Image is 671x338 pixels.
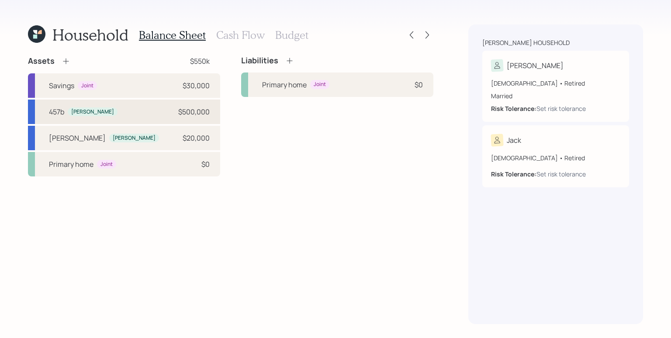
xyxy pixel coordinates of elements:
[52,25,128,44] h1: Household
[201,159,210,169] div: $0
[178,107,210,117] div: $500,000
[491,104,536,113] b: Risk Tolerance:
[507,135,521,145] div: Jack
[491,91,620,100] div: Married
[49,133,106,143] div: [PERSON_NAME]
[491,79,620,88] div: [DEMOGRAPHIC_DATA] • Retired
[28,56,55,66] h4: Assets
[241,56,278,66] h4: Liabilities
[275,29,308,41] h3: Budget
[415,79,423,90] div: $0
[100,161,113,168] div: Joint
[190,56,210,66] div: $550k
[183,80,210,91] div: $30,000
[507,60,564,71] div: [PERSON_NAME]
[536,169,586,179] div: Set risk tolerance
[183,133,210,143] div: $20,000
[314,81,326,88] div: Joint
[491,153,620,162] div: [DEMOGRAPHIC_DATA] • Retired
[536,104,586,113] div: Set risk tolerance
[71,108,114,116] div: [PERSON_NAME]
[49,107,64,117] div: 457b
[482,38,570,47] div: [PERSON_NAME] household
[216,29,265,41] h3: Cash Flow
[81,82,93,90] div: Joint
[262,79,307,90] div: Primary home
[49,159,93,169] div: Primary home
[491,170,536,178] b: Risk Tolerance:
[139,29,206,41] h3: Balance Sheet
[113,135,156,142] div: [PERSON_NAME]
[49,80,74,91] div: Savings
